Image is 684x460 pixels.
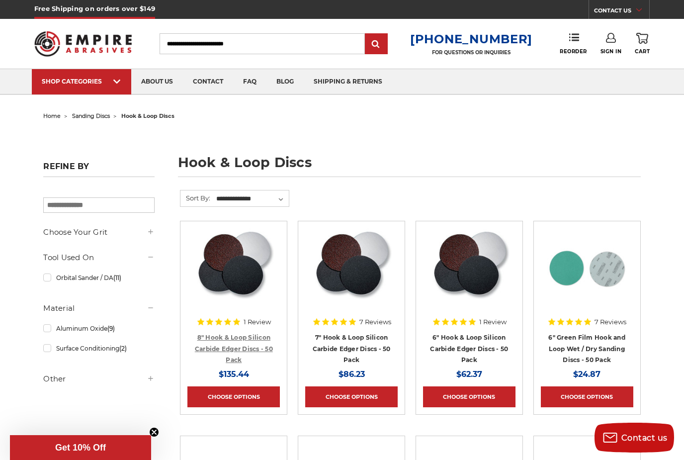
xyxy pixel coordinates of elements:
a: blog [266,69,304,94]
a: 6" Hook & Loop Silicon Carbide Edger Discs - 50 Pack [430,334,508,364]
a: about us [131,69,183,94]
a: Choose Options [423,386,515,407]
a: Silicon Carbide 6" Hook & Loop Edger Discs [423,228,515,321]
a: 6" Green Film Hook and Loop Wet / Dry Sanding Discs - 50 Pack [548,334,625,364]
span: Sign In [600,48,622,55]
p: FOR QUESTIONS OR INQUIRIES [410,49,532,56]
h5: Choose Your Grit [43,226,154,238]
span: $135.44 [219,369,249,379]
span: Get 10% Off [55,443,106,453]
a: contact [183,69,233,94]
span: 1 Review [244,319,271,325]
button: Contact us [595,423,674,453]
h5: Tool Used On [43,252,154,264]
a: Cart [635,33,650,55]
a: faq [233,69,266,94]
a: CONTACT US [594,5,649,19]
span: 7 Reviews [359,319,391,325]
button: Close teaser [149,427,159,437]
a: Aluminum Oxide [43,320,154,337]
a: Silicon Carbide 7" Hook & Loop Edger Discs [305,228,398,321]
h1: hook & loop discs [178,156,641,177]
span: (11) [113,274,121,281]
a: Reorder [560,33,587,54]
a: home [43,112,61,119]
a: 7" Hook & Loop Silicon Carbide Edger Discs - 50 Pack [313,334,391,364]
span: $62.37 [456,369,482,379]
a: shipping & returns [304,69,392,94]
img: Silicon Carbide 6" Hook & Loop Edger Discs [429,228,510,308]
span: (9) [107,325,115,332]
span: 7 Reviews [595,319,626,325]
img: Silicon Carbide 8" Hook & Loop Edger Discs [193,228,274,308]
a: Orbital Sander / DA [43,269,154,286]
a: [PHONE_NUMBER] [410,32,532,46]
span: 1 Review [479,319,507,325]
img: 6-inch 60-grit green film hook and loop sanding discs with fast cutting aluminum oxide for coarse... [547,228,627,308]
div: Get 10% OffClose teaser [10,435,151,460]
span: Reorder [560,48,587,55]
span: $86.23 [339,369,365,379]
span: $24.87 [573,369,600,379]
select: Sort By: [215,191,289,206]
img: Empire Abrasives [34,25,132,63]
a: sanding discs [72,112,110,119]
div: SHOP CATEGORIES [42,78,121,85]
a: 8" Hook & Loop Silicon Carbide Edger Discs - 50 Pack [195,334,273,364]
span: Cart [635,48,650,55]
a: Choose Options [187,386,280,407]
label: Sort By: [180,190,210,205]
span: Contact us [621,433,668,443]
h5: Material [43,302,154,314]
a: Choose Options [305,386,398,407]
a: 6-inch 60-grit green film hook and loop sanding discs with fast cutting aluminum oxide for coarse... [541,228,633,321]
span: (2) [119,345,127,352]
span: hook & loop discs [121,112,174,119]
h5: Other [43,373,154,385]
a: Choose Options [541,386,633,407]
a: Surface Conditioning [43,340,154,357]
a: Silicon Carbide 8" Hook & Loop Edger Discs [187,228,280,321]
input: Submit [366,34,386,54]
h5: Refine by [43,162,154,177]
img: Silicon Carbide 7" Hook & Loop Edger Discs [311,228,392,308]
